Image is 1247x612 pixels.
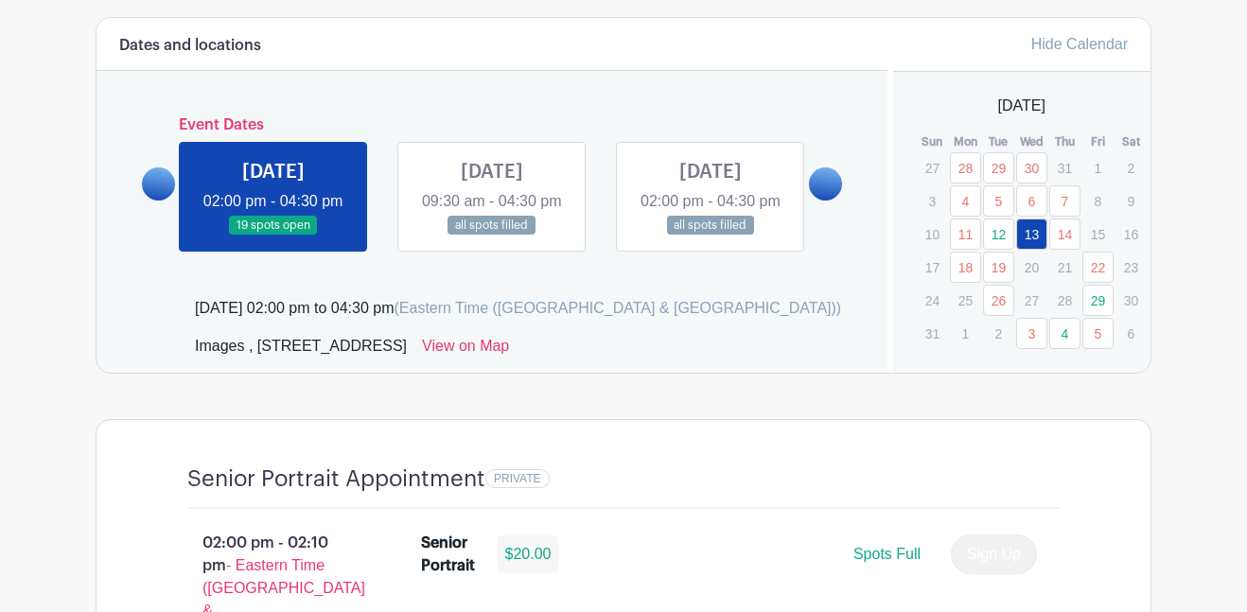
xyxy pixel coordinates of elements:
[1115,319,1147,348] p: 6
[950,252,981,283] a: 18
[422,335,509,365] a: View on Map
[1016,185,1047,217] a: 6
[394,300,841,316] span: (Eastern Time ([GEOGRAPHIC_DATA] & [GEOGRAPHIC_DATA]))
[1082,285,1114,316] a: 29
[187,465,485,493] h4: Senior Portrait Appointment
[916,132,949,151] th: Sun
[1016,152,1047,184] a: 30
[1016,318,1047,349] a: 3
[917,219,948,249] p: 10
[1016,286,1047,315] p: 27
[950,152,981,184] a: 28
[1016,253,1047,282] p: 20
[1049,185,1080,217] a: 7
[1049,253,1080,282] p: 21
[1048,132,1081,151] th: Thu
[1115,132,1148,151] th: Sat
[1081,132,1115,151] th: Fri
[195,297,841,320] div: [DATE] 02:00 pm to 04:30 pm
[983,252,1014,283] a: 19
[983,152,1014,184] a: 29
[917,319,948,348] p: 31
[1082,318,1114,349] a: 5
[949,132,982,151] th: Mon
[1115,153,1147,183] p: 2
[917,286,948,315] p: 24
[119,37,261,55] h6: Dates and locations
[1015,132,1048,151] th: Wed
[853,546,921,562] span: Spots Full
[917,253,948,282] p: 17
[175,116,809,134] h6: Event Dates
[1031,36,1128,52] a: Hide Calendar
[983,185,1014,217] a: 5
[1049,286,1080,315] p: 28
[950,286,981,315] p: 25
[1115,219,1147,249] p: 16
[917,186,948,216] p: 3
[195,335,407,365] div: Images , [STREET_ADDRESS]
[917,153,948,183] p: 27
[1115,186,1147,216] p: 9
[1115,253,1147,282] p: 23
[1082,186,1114,216] p: 8
[950,319,981,348] p: 1
[950,185,981,217] a: 4
[1115,286,1147,315] p: 30
[421,532,475,577] div: Senior Portrait
[983,285,1014,316] a: 26
[950,219,981,250] a: 11
[1049,219,1080,250] a: 14
[982,132,1015,151] th: Tue
[1082,219,1114,249] p: 15
[1049,153,1080,183] p: 31
[494,472,541,485] span: PRIVATE
[1082,153,1114,183] p: 1
[983,219,1014,250] a: 12
[998,95,1045,117] span: [DATE]
[498,535,559,573] div: $20.00
[983,319,1014,348] p: 2
[1016,219,1047,250] a: 13
[1049,318,1080,349] a: 4
[1082,252,1114,283] a: 22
